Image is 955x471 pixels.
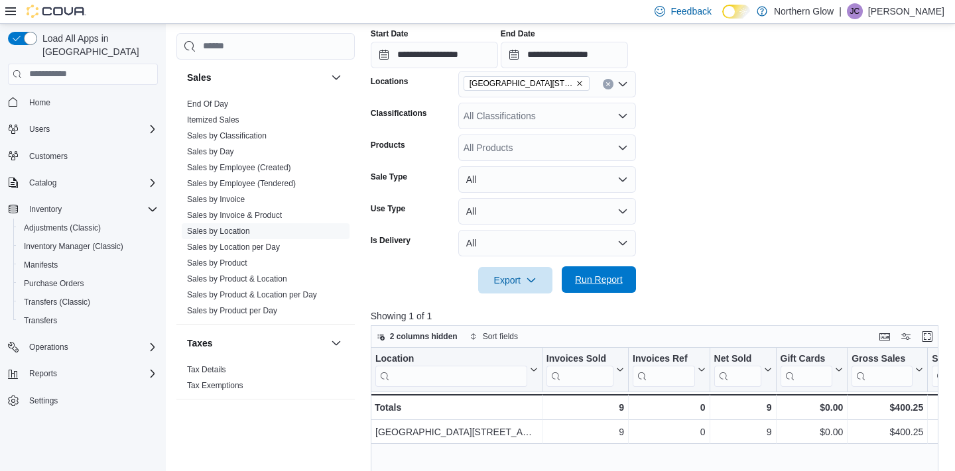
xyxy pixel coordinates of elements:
div: Gift Card Sales [780,352,832,386]
button: Taxes [187,337,326,350]
div: 9 [546,424,624,440]
a: Sales by Product per Day [187,306,277,315]
div: Taxes [176,362,355,399]
span: Users [29,124,50,134]
a: Sales by Employee (Tendered) [187,179,296,188]
button: Export [478,267,552,293]
p: Showing 1 of 1 [371,309,944,323]
a: Sales by Invoice [187,195,245,204]
button: Keyboard shortcuts [877,329,893,344]
button: Taxes [328,335,344,351]
button: Sort fields [464,329,523,344]
button: Inventory Manager (Classic) [13,237,163,256]
label: Products [371,140,405,150]
div: Location [375,352,527,365]
span: Transfers (Classic) [19,294,158,310]
button: Sales [187,71,326,84]
div: Gift Cards [780,352,832,365]
a: Transfers (Classic) [19,294,95,310]
button: Adjustments (Classic) [13,219,163,237]
button: Manifests [13,256,163,274]
label: End Date [501,28,535,39]
span: Transfers (Classic) [24,297,90,307]
span: 2 columns hidden [390,331,458,342]
span: Operations [24,339,158,355]
button: All [458,230,636,256]
a: Settings [24,393,63,409]
div: [GEOGRAPHIC_DATA][STREET_ADDRESS] [375,424,538,440]
span: Transfers [19,313,158,329]
input: Press the down key to open a popover containing a calendar. [501,42,628,68]
span: Purchase Orders [19,276,158,291]
span: Users [24,121,158,137]
span: Transfers [24,315,57,326]
span: Inventory [24,201,158,217]
img: Cova [27,5,86,18]
div: Gross Sales [852,352,913,365]
span: Northern Glow 701 Memorial Ave [464,76,590,91]
p: [PERSON_NAME] [868,3,944,19]
span: Operations [29,342,68,352]
div: Location [375,352,527,386]
button: Home [3,93,163,112]
div: $400.25 [852,399,923,415]
button: Settings [3,391,163,410]
button: Inventory [3,200,163,219]
button: Location [375,352,538,386]
a: Sales by Location per Day [187,242,280,252]
p: Northern Glow [774,3,834,19]
div: 0 [633,399,705,415]
span: Adjustments (Classic) [24,223,101,233]
span: Inventory [29,204,62,215]
span: Reports [29,368,57,379]
button: Open list of options [617,111,628,121]
span: Inventory Manager (Classic) [24,241,123,252]
button: Display options [898,329,914,344]
a: Home [24,95,56,111]
button: Clear input [603,79,613,89]
a: Adjustments (Classic) [19,220,106,236]
div: Gross Sales [852,352,913,386]
div: Invoices Sold [546,352,613,365]
div: $400.25 [852,424,923,440]
button: Reports [3,364,163,383]
a: Purchase Orders [19,276,90,291]
button: Open list of options [617,79,628,89]
span: Purchase Orders [24,278,84,289]
button: Run Report [562,266,636,293]
a: Itemized Sales [187,115,239,125]
span: JC [850,3,860,19]
button: Remove Northern Glow 701 Memorial Ave from selection in this group [576,79,584,87]
a: Sales by Employee (Created) [187,163,291,172]
button: Invoices Ref [633,352,705,386]
label: Sale Type [371,172,407,182]
button: Gift Cards [780,352,843,386]
span: Catalog [24,175,158,191]
span: Catalog [29,178,56,188]
div: Net Sold [714,352,761,365]
button: Open list of options [617,142,628,153]
div: 9 [714,424,771,440]
h3: Sales [187,71,212,84]
button: Inventory [24,201,67,217]
button: Catalog [24,175,62,191]
span: Settings [24,392,158,409]
a: Sales by Product & Location [187,274,287,284]
span: Home [29,97,50,108]
button: Net Sold [714,352,771,386]
div: Invoices Ref [633,352,694,386]
div: $0.00 [780,399,843,415]
div: Totals [375,399,538,415]
div: 9 [714,399,771,415]
button: 2 columns hidden [371,329,463,344]
label: Use Type [371,203,405,214]
span: Reports [24,366,158,382]
a: Tax Details [187,365,226,374]
span: Settings [29,395,58,406]
button: Catalog [3,174,163,192]
a: Sales by Invoice & Product [187,211,282,220]
label: Is Delivery [371,235,411,246]
label: Start Date [371,28,409,39]
span: Customers [29,151,68,162]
